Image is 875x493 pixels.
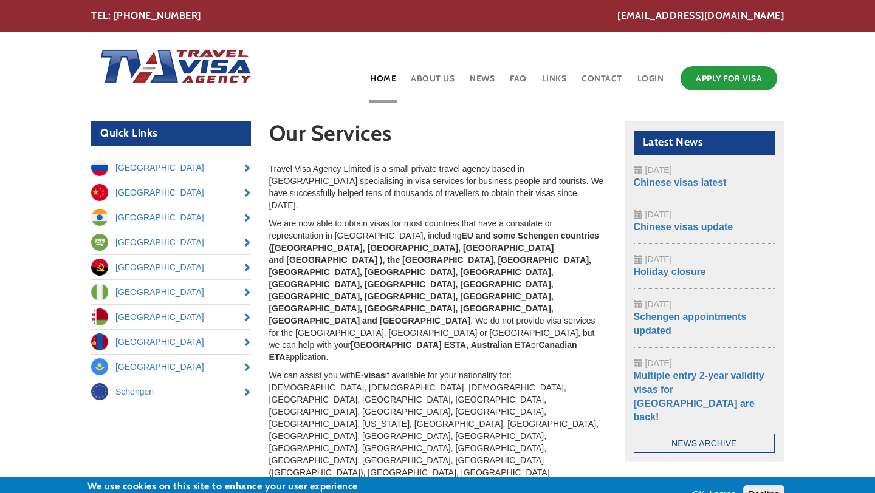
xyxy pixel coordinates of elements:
[634,311,747,336] a: Schengen appointments updated
[645,299,672,309] span: [DATE]
[91,330,251,354] a: [GEOGRAPHIC_DATA]
[634,177,727,188] a: Chinese visas latest
[91,9,784,23] div: TEL: [PHONE_NUMBER]
[444,340,468,350] strong: ESTA,
[269,163,606,211] p: Travel Visa Agency Limited is a small private travel agency based in [GEOGRAPHIC_DATA] specialisi...
[509,63,528,103] a: FAQ
[91,155,251,180] a: [GEOGRAPHIC_DATA]
[681,66,777,90] a: Apply for Visa
[410,63,456,103] a: About Us
[91,280,251,304] a: [GEOGRAPHIC_DATA]
[634,433,775,453] a: News Archive
[645,165,672,175] span: [DATE]
[471,340,531,350] strong: Australian ETA
[369,63,397,103] a: Home
[634,222,733,232] a: Chinese visas update
[634,131,775,155] h2: Latest News
[91,37,253,98] img: Home
[91,205,251,229] a: [GEOGRAPHIC_DATA]
[645,358,672,368] span: [DATE]
[351,340,442,350] strong: [GEOGRAPHIC_DATA]
[91,180,251,205] a: [GEOGRAPHIC_DATA]
[645,209,672,219] span: [DATE]
[91,255,251,279] a: [GEOGRAPHIC_DATA]
[355,370,385,380] strong: E-visas
[645,254,672,264] span: [DATE]
[541,63,568,103] a: Links
[91,230,251,254] a: [GEOGRAPHIC_DATA]
[468,63,496,103] a: News
[91,305,251,329] a: [GEOGRAPHIC_DATA]
[636,63,665,103] a: Login
[617,9,784,23] a: [EMAIL_ADDRESS][DOMAIN_NAME]
[269,121,606,151] h1: Our Services
[269,231,599,325] strong: EU and some Schengen countries ([GEOGRAPHIC_DATA], [GEOGRAPHIC_DATA], [GEOGRAPHIC_DATA] and [GEOG...
[269,217,606,363] p: We are now able to obtain visas for most countries that have a consulate or representation in [GE...
[634,267,706,277] a: Holiday closure
[580,63,623,103] a: Contact
[91,355,251,379] a: [GEOGRAPHIC_DATA]
[87,480,415,493] h2: We use cookies on this site to enhance your user experience
[91,379,251,404] a: Schengen
[634,370,764,423] a: Multiple entry 2-year validity visas for [GEOGRAPHIC_DATA] are back!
